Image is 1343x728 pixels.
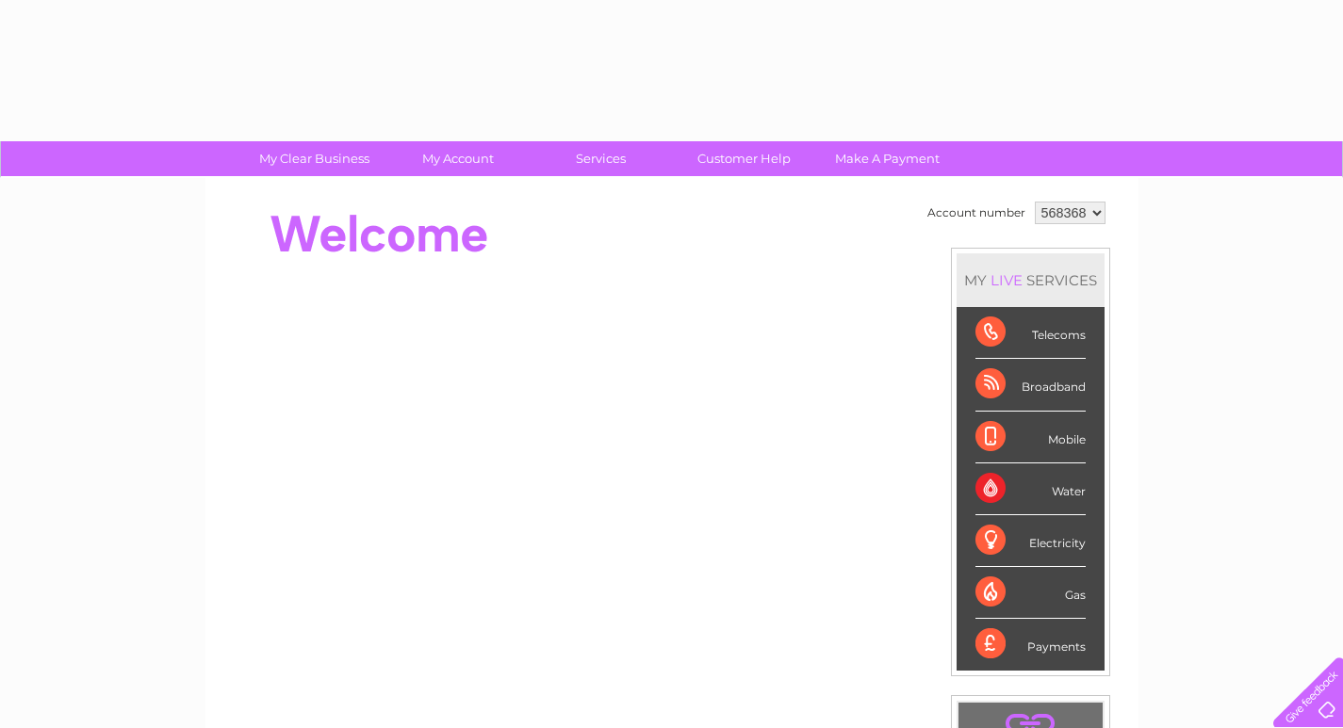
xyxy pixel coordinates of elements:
[975,463,1086,515] div: Water
[666,141,822,176] a: Customer Help
[975,515,1086,567] div: Electricity
[975,412,1086,463] div: Mobile
[975,619,1086,670] div: Payments
[810,141,965,176] a: Make A Payment
[237,141,392,176] a: My Clear Business
[923,197,1030,229] td: Account number
[957,253,1105,307] div: MY SERVICES
[975,567,1086,619] div: Gas
[975,307,1086,359] div: Telecoms
[380,141,535,176] a: My Account
[975,359,1086,411] div: Broadband
[987,271,1026,289] div: LIVE
[523,141,679,176] a: Services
